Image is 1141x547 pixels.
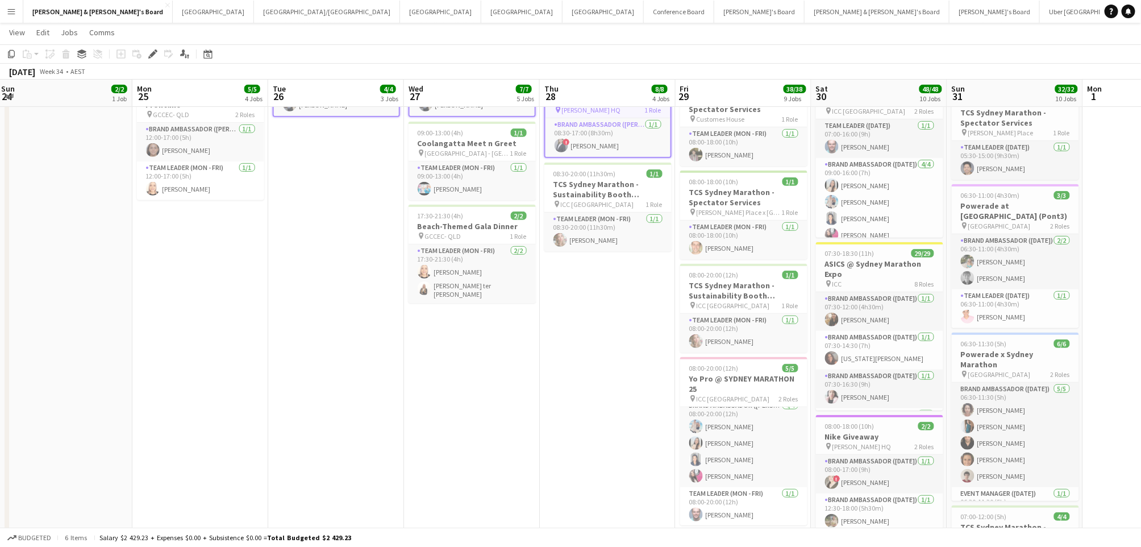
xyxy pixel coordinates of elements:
[563,1,644,23] button: [GEOGRAPHIC_DATA]
[6,532,53,544] button: Budgeted
[38,67,66,76] span: Week 34
[832,442,892,451] span: [PERSON_NAME] HQ
[689,364,739,372] span: 08:00-20:00 (12h)
[267,533,351,542] span: Total Budgeted $2 429.23
[680,374,807,394] h3: Yo Pro @ SYDNEY MARATHON 25
[834,475,840,482] span: !
[36,27,49,38] span: Edit
[254,1,400,23] button: [GEOGRAPHIC_DATA]/[GEOGRAPHIC_DATA]
[400,1,481,23] button: [GEOGRAPHIC_DATA]
[680,399,807,487] app-card-role: Brand Ambassador ([PERSON_NAME])4/408:00-20:00 (12h)[PERSON_NAME][PERSON_NAME][PERSON_NAME][PERSO...
[714,1,805,23] button: [PERSON_NAME]'s Board
[816,370,943,408] app-card-role: Brand Ambassador ([DATE])1/107:30-16:30 (9h)[PERSON_NAME]
[915,442,934,451] span: 2 Roles
[816,432,943,442] h3: Nike Giveaway
[816,494,943,532] app-card-role: Brand Ambassador ([DATE])1/112:30-18:00 (5h30m)[PERSON_NAME]
[70,67,85,76] div: AEST
[918,422,934,430] span: 2/2
[952,349,1079,370] h3: Powerade x Sydney Marathon
[89,27,115,38] span: Comms
[23,1,173,23] button: [PERSON_NAME] & [PERSON_NAME]'s Board
[644,1,714,23] button: Conference Board
[61,27,78,38] span: Jobs
[5,25,30,40] a: View
[680,487,807,526] app-card-role: Team Leader (Mon - Fri)1/108:00-20:00 (12h)[PERSON_NAME]
[481,1,563,23] button: [GEOGRAPHIC_DATA]
[816,455,943,494] app-card-role: Brand Ambassador ([DATE])1/108:00-17:00 (9h)![PERSON_NAME]
[816,408,943,450] app-card-role: Brand Ambassador ([DATE])1/1
[697,395,770,403] span: ICC [GEOGRAPHIC_DATA]
[825,422,875,430] span: 08:00-18:00 (10h)
[9,66,35,77] div: [DATE]
[968,370,1031,379] span: [GEOGRAPHIC_DATA]
[99,533,351,542] div: Salary $2 429.23 + Expenses $0.00 + Subsistence $0.00 =
[680,357,807,525] app-job-card: 08:00-20:00 (12h)5/5Yo Pro @ SYDNEY MARATHON 25 ICC [GEOGRAPHIC_DATA]2 RolesBrand Ambassador ([PE...
[782,364,798,372] span: 5/5
[1054,512,1070,521] span: 4/4
[32,25,54,40] a: Edit
[85,25,119,40] a: Comms
[805,1,950,23] button: [PERSON_NAME] & [PERSON_NAME]'s Board
[816,415,943,532] app-job-card: 08:00-18:00 (10h)2/2Nike Giveaway [PERSON_NAME] HQ2 RolesBrand Ambassador ([DATE])1/108:00-17:00 ...
[1054,339,1070,348] span: 6/6
[18,534,51,542] span: Budgeted
[173,1,254,23] button: [GEOGRAPHIC_DATA]
[9,27,25,38] span: View
[961,512,1007,521] span: 07:00-12:00 (5h)
[952,333,1079,501] app-job-card: 06:30-11:30 (5h)6/6Powerade x Sydney Marathon [GEOGRAPHIC_DATA]2 RolesBrand Ambassador ([DATE])5/...
[680,314,807,353] app-card-role: Team Leader (Mon - Fri)1/108:00-20:00 (12h)[PERSON_NAME]
[961,339,1007,348] span: 06:30-11:30 (5h)
[952,487,1079,526] app-card-role: Event Manager ([DATE])1/106:30-11:30 (5h)
[816,242,943,411] app-job-card: 07:30-18:30 (11h)29/29ASICS @ Sydney Marathon Expo ICC8 RolesBrand Ambassador ([DATE])1/107:30-12...
[952,383,1079,487] app-card-role: Brand Ambassador ([DATE])5/506:30-11:30 (5h)[PERSON_NAME][PERSON_NAME][PERSON_NAME][PERSON_NAME][...
[816,331,943,370] app-card-role: Brand Ambassador ([DATE])1/107:30-14:30 (7h)[US_STATE][PERSON_NAME]
[779,395,798,403] span: 2 Roles
[63,533,90,542] span: 6 items
[56,25,82,40] a: Jobs
[950,1,1040,23] button: [PERSON_NAME]'s Board
[1040,1,1136,23] button: Uber [GEOGRAPHIC_DATA]
[1051,370,1070,379] span: 2 Roles
[952,522,1079,542] h3: TCS Sydney Marathon - Finish Marshal Crew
